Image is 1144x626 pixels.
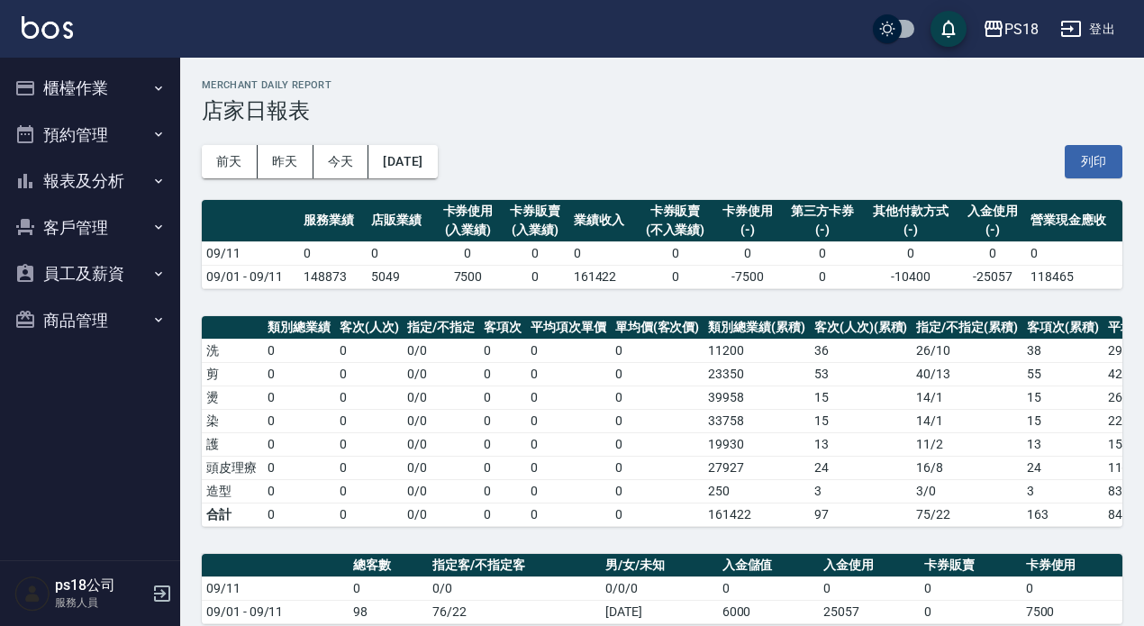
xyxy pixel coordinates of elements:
[526,409,611,432] td: 0
[863,241,959,265] td: 0
[785,221,858,240] div: (-)
[55,576,147,594] h5: ps18公司
[959,241,1027,265] td: 0
[1022,362,1103,386] td: 55
[434,265,502,288] td: 7500
[867,221,955,240] div: (-)
[1004,18,1039,41] div: PS18
[640,221,709,240] div: (不入業績)
[506,221,565,240] div: (入業績)
[867,202,955,221] div: 其他付款方式
[202,503,263,526] td: 合計
[912,479,1022,503] td: 3 / 0
[611,456,704,479] td: 0
[1022,456,1103,479] td: 24
[202,456,263,479] td: 頭皮理療
[912,339,1022,362] td: 26 / 10
[526,432,611,456] td: 0
[1022,479,1103,503] td: 3
[704,432,810,456] td: 19930
[636,265,713,288] td: 0
[263,409,335,432] td: 0
[335,432,404,456] td: 0
[335,386,404,409] td: 0
[718,554,819,577] th: 入金儲值
[920,600,1021,623] td: 0
[428,554,601,577] th: 指定客/不指定客
[611,409,704,432] td: 0
[912,362,1022,386] td: 40 / 13
[611,316,704,340] th: 單均價(客次價)
[964,221,1022,240] div: (-)
[479,362,526,386] td: 0
[976,11,1046,48] button: PS18
[313,145,369,178] button: 今天
[202,98,1122,123] h3: 店家日報表
[403,339,479,362] td: 0 / 0
[611,503,704,526] td: 0
[636,241,713,265] td: 0
[299,200,367,242] th: 服務業績
[335,339,404,362] td: 0
[810,386,912,409] td: 15
[526,479,611,503] td: 0
[810,479,912,503] td: 3
[569,200,637,242] th: 業績收入
[601,554,717,577] th: 男/女/未知
[526,386,611,409] td: 0
[1026,200,1122,242] th: 營業現金應收
[335,479,404,503] td: 0
[714,241,782,265] td: 0
[526,339,611,362] td: 0
[781,241,863,265] td: 0
[22,16,73,39] img: Logo
[479,479,526,503] td: 0
[7,112,173,159] button: 預約管理
[912,503,1022,526] td: 75/22
[1026,265,1122,288] td: 118465
[263,503,335,526] td: 0
[819,576,920,600] td: 0
[202,576,349,600] td: 09/11
[506,202,565,221] div: 卡券販賣
[428,576,601,600] td: 0/0
[439,202,497,221] div: 卡券使用
[202,339,263,362] td: 洗
[263,362,335,386] td: 0
[704,362,810,386] td: 23350
[810,456,912,479] td: 24
[1021,554,1122,577] th: 卡券使用
[569,241,637,265] td: 0
[202,265,299,288] td: 09/01 - 09/11
[403,316,479,340] th: 指定/不指定
[479,503,526,526] td: 0
[810,503,912,526] td: 97
[704,339,810,362] td: 11200
[526,503,611,526] td: 0
[819,554,920,577] th: 入金使用
[403,456,479,479] td: 0 / 0
[502,265,569,288] td: 0
[569,265,637,288] td: 161422
[704,316,810,340] th: 類別總業績(累積)
[202,241,299,265] td: 09/11
[718,600,819,623] td: 6000
[479,386,526,409] td: 0
[810,409,912,432] td: 15
[964,202,1022,221] div: 入金使用
[810,339,912,362] td: 36
[479,409,526,432] td: 0
[601,576,717,600] td: 0/0/0
[263,432,335,456] td: 0
[403,409,479,432] td: 0 / 0
[611,479,704,503] td: 0
[912,456,1022,479] td: 16 / 8
[640,202,709,221] div: 卡券販賣
[263,386,335,409] td: 0
[202,479,263,503] td: 造型
[202,145,258,178] button: 前天
[403,479,479,503] td: 0 / 0
[1022,339,1103,362] td: 38
[335,503,404,526] td: 0
[912,386,1022,409] td: 14 / 1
